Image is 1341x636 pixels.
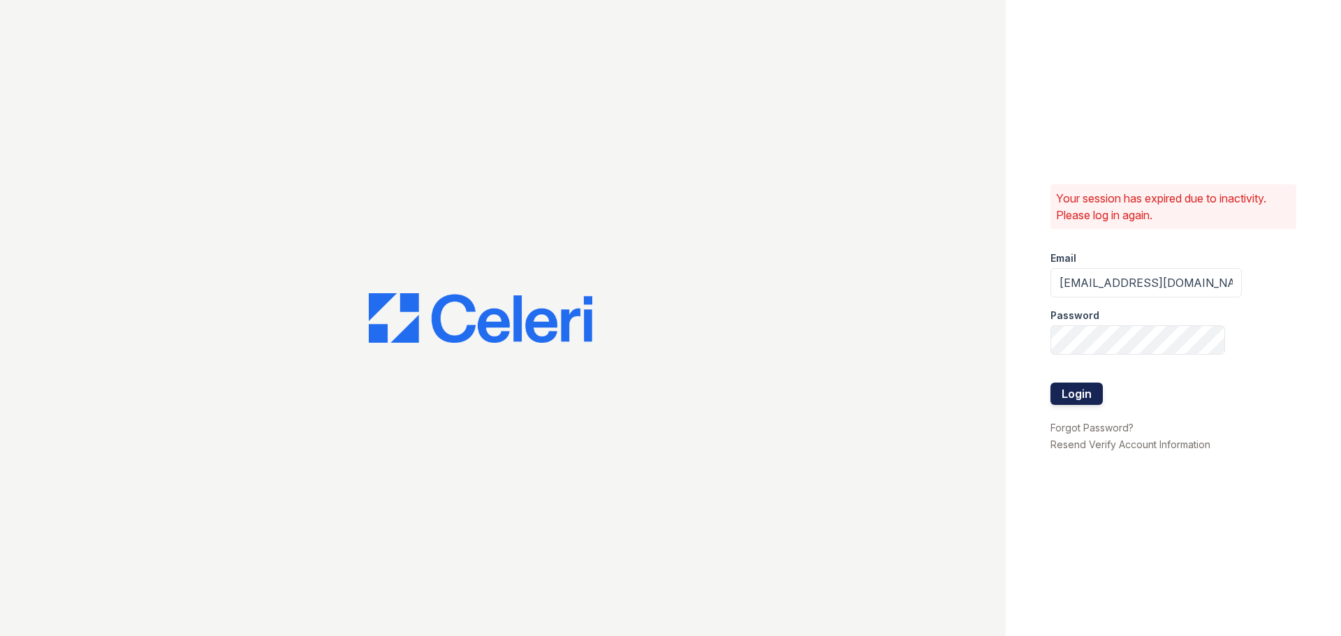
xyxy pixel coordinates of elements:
[1050,309,1099,323] label: Password
[1050,438,1210,450] a: Resend Verify Account Information
[1050,383,1103,405] button: Login
[1056,190,1291,223] p: Your session has expired due to inactivity. Please log in again.
[369,293,592,343] img: CE_Logo_Blue-a8612792a0a2168367f1c8372b55b34899dd931a85d93a1a3d3e32e68fde9ad4.png
[1050,422,1134,434] a: Forgot Password?
[1050,251,1076,265] label: Email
